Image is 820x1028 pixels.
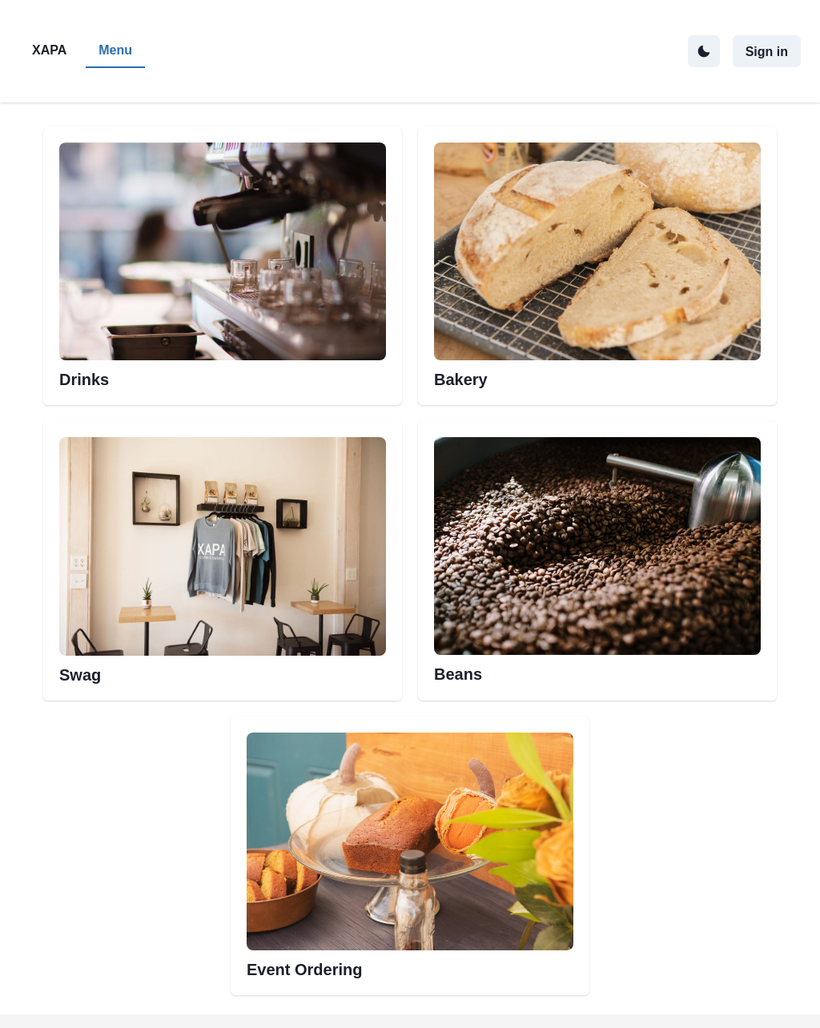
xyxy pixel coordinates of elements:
[418,421,777,701] div: Beans
[59,360,386,389] h2: Drinks
[59,143,386,360] img: Esspresso machine
[231,717,589,995] div: Event Ordering
[43,126,402,405] div: Esspresso machineDrinks
[434,655,761,684] h2: Beans
[434,360,761,389] h2: Bakery
[733,35,801,67] button: Sign in
[59,656,386,685] h2: Swag
[418,126,777,405] div: Bakery
[32,41,66,60] p: XAPA
[247,950,573,979] h2: Event Ordering
[688,35,720,67] button: active dark theme mode
[43,421,402,701] div: Swag
[98,41,132,60] p: Menu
